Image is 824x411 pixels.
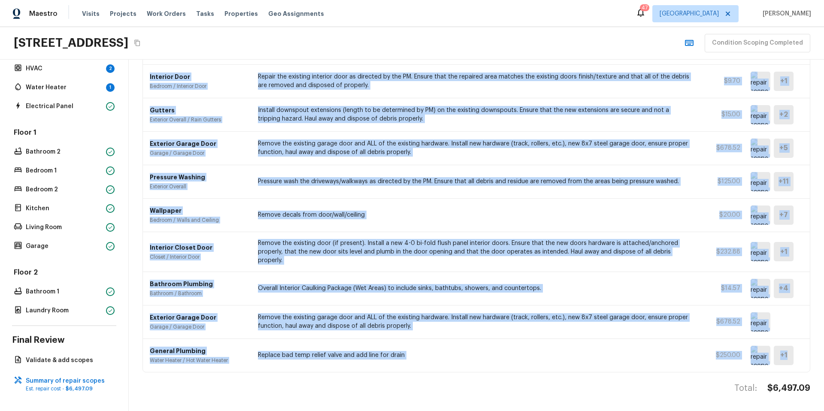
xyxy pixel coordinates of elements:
p: Water Heater [26,83,103,92]
span: Geo Assignments [268,9,324,18]
p: $250.00 [702,351,740,360]
p: Validate & add scopes [26,356,111,365]
h5: Floor 1 [12,128,116,139]
span: Projects [110,9,136,18]
span: Tasks [196,11,214,17]
p: General Plumbing [150,347,248,355]
img: repair scope asset [751,312,770,332]
p: Living Room [26,223,103,232]
p: Laundry Room [26,306,103,315]
span: Work Orders [147,9,186,18]
p: Garage / Garage Door [150,323,248,330]
img: repair scope asset [751,279,770,298]
p: Interior Closet Door [150,243,248,252]
p: Overall Interior Caulking Package (Wet Areas) to include sinks, bathtubs, showers, and countertops. [258,284,691,293]
span: Visits [82,9,100,18]
p: $678.52 [702,144,740,152]
h5: + 1 [780,247,788,257]
p: Exterior Garage Door [150,313,248,322]
h4: Total: [734,383,757,394]
h5: Floor 2 [12,268,116,279]
p: Bathroom / Bathroom [150,290,248,297]
h5: + 2 [779,110,788,119]
img: repair scope asset [751,105,770,124]
span: Maestro [29,9,58,18]
p: Garage / Garage Door [150,150,248,157]
p: Electrical Panel [26,102,103,111]
p: $15.00 [702,110,740,119]
p: $125.00 [702,177,740,186]
p: Replace bad temp relief valve and add line for drain [258,351,691,360]
p: $232.88 [702,248,740,256]
p: Interior Door [150,73,248,81]
p: Exterior Overall [150,183,248,190]
p: Bedroom 1 [26,166,103,175]
p: Remove the existing garage door and ALL of the existing hardware. Install new hardware (track, ro... [258,313,691,330]
p: Bedroom 2 [26,185,103,194]
img: repair scope asset [751,346,770,365]
p: $678.52 [702,317,740,326]
button: Copy Address [132,37,143,48]
img: repair scope asset [751,139,770,158]
p: Est. repair cost - [26,385,111,392]
h4: Final Review [12,335,116,346]
div: 1 [106,83,115,92]
h5: + 1 [780,76,788,86]
h5: + 11 [779,177,789,186]
p: Closet / Interior Door [150,254,248,260]
p: Bathroom Plumbing [150,280,248,288]
p: Bedroom / Interior Door [150,83,248,90]
p: Bathroom 1 [26,287,103,296]
span: [GEOGRAPHIC_DATA] [660,9,719,18]
p: Exterior Garage Door [150,139,248,148]
p: $14.57 [702,284,740,293]
div: 2 [106,64,115,73]
img: repair scope asset [751,242,770,261]
h5: + 5 [779,143,788,153]
p: Exterior Overall / Rain Gutters [150,116,248,123]
p: Install downspout extensions (length to be determined by PM) on the existing downspouts. Ensure t... [258,106,691,123]
img: repair scope asset [751,72,770,91]
span: $6,497.09 [66,386,93,391]
h5: + 1 [780,351,788,360]
p: Pressure wash the driveways/walkways as directed by the PM. Ensure that all debris and residue ar... [258,177,691,186]
p: $20.00 [702,211,740,219]
p: Repair the existing interior door as directed by the PM. Ensure that the repaired area matches th... [258,73,691,90]
p: HVAC [26,64,103,73]
p: Kitchen [26,204,103,213]
div: 47 [642,3,648,12]
span: Properties [224,9,258,18]
p: Summary of repair scopes [26,377,111,385]
p: Remove decals from door/wall/ceiling [258,211,691,219]
p: Remove the existing garage door and ALL of the existing hardware. Install new hardware (track, ro... [258,139,691,157]
p: Wallpaper [150,206,248,215]
p: Garage [26,242,103,251]
p: Remove the existing door (if present). Install a new 4-0 bi-fold flush panel interior doors. Ensu... [258,239,691,265]
img: repair scope asset [751,205,770,225]
h5: + 7 [779,210,788,220]
img: repair scope asset [751,172,770,191]
h4: $6,497.09 [767,383,810,394]
p: Bedroom / Walls and Ceiling [150,217,248,224]
p: Water Heater / Hot Water Heater [150,357,248,364]
p: Pressure Washing [150,173,248,181]
h2: [STREET_ADDRESS] [14,35,128,51]
p: Bathroom 2 [26,148,103,156]
p: $9.70 [702,77,740,85]
h5: + 4 [779,284,788,293]
span: [PERSON_NAME] [759,9,811,18]
p: Gutters [150,106,248,115]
